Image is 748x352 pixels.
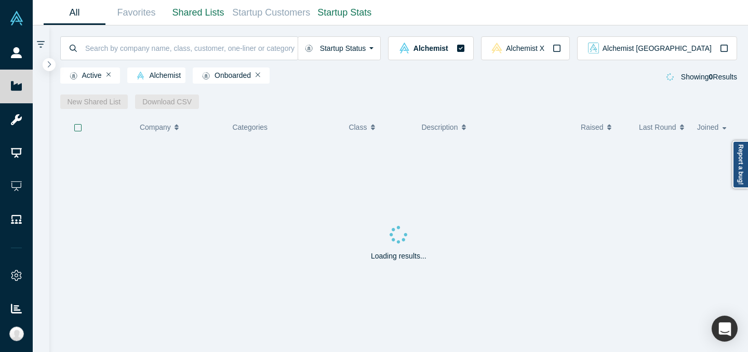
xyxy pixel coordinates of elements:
[588,43,599,53] img: alchemist_aj Vault Logo
[305,44,313,52] img: Startup status
[697,116,730,138] button: Joined
[140,116,216,138] button: Company
[506,45,544,52] span: Alchemist X
[298,36,381,60] button: Startup Status
[232,123,268,131] span: Categories
[709,73,713,81] strong: 0
[581,116,604,138] span: Raised
[697,116,718,138] span: Joined
[371,251,426,262] p: Loading results...
[413,45,448,52] span: Alchemist
[681,73,737,81] span: Showing Results
[137,72,144,79] img: alchemist Vault Logo
[491,43,502,53] img: alchemistx Vault Logo
[349,116,405,138] button: Class
[229,1,314,25] a: Startup Customers
[70,72,77,80] img: Startup status
[639,116,686,138] button: Last Round
[314,1,376,25] a: Startup Stats
[197,72,251,80] span: Onboarded
[132,72,181,80] span: Alchemist
[349,116,367,138] span: Class
[421,116,570,138] button: Description
[135,94,199,109] button: Download CSV
[44,1,105,25] a: All
[140,116,171,138] span: Company
[9,327,24,341] img: Ally Hoang's Account
[84,36,298,60] input: Search by company name, class, customer, one-liner or category
[105,1,167,25] a: Favorites
[106,71,111,78] button: Remove Filter
[481,36,570,60] button: alchemistx Vault LogoAlchemist X
[639,116,676,138] span: Last Round
[581,116,628,138] button: Raised
[256,71,260,78] button: Remove Filter
[399,43,410,53] img: alchemist Vault Logo
[202,72,210,80] img: Startup status
[577,36,737,60] button: alchemist_aj Vault LogoAlchemist [GEOGRAPHIC_DATA]
[421,116,458,138] span: Description
[65,72,102,80] span: Active
[388,36,473,60] button: alchemist Vault LogoAlchemist
[9,11,24,25] img: Alchemist Vault Logo
[167,1,229,25] a: Shared Lists
[60,94,128,109] button: New Shared List
[732,141,748,188] a: Report a bug!
[603,45,712,52] span: Alchemist [GEOGRAPHIC_DATA]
